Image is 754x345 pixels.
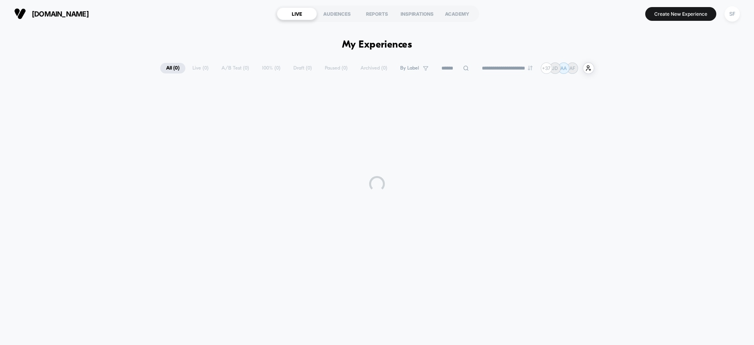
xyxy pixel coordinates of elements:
button: SF [722,6,742,22]
p: AF [569,65,575,71]
button: [DOMAIN_NAME] [12,7,91,20]
h1: My Experiences [342,39,412,51]
span: All ( 0 ) [160,63,185,73]
span: By Label [400,65,419,71]
p: AA [560,65,567,71]
span: [DOMAIN_NAME] [32,10,89,18]
p: JD [552,65,558,71]
div: INSPIRATIONS [397,7,437,20]
div: ACADEMY [437,7,477,20]
div: REPORTS [357,7,397,20]
img: Visually logo [14,8,26,20]
img: end [528,66,533,70]
button: Create New Experience [645,7,716,21]
div: SF [725,6,740,22]
div: LIVE [277,7,317,20]
div: + 37 [541,62,552,74]
div: AUDIENCES [317,7,357,20]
